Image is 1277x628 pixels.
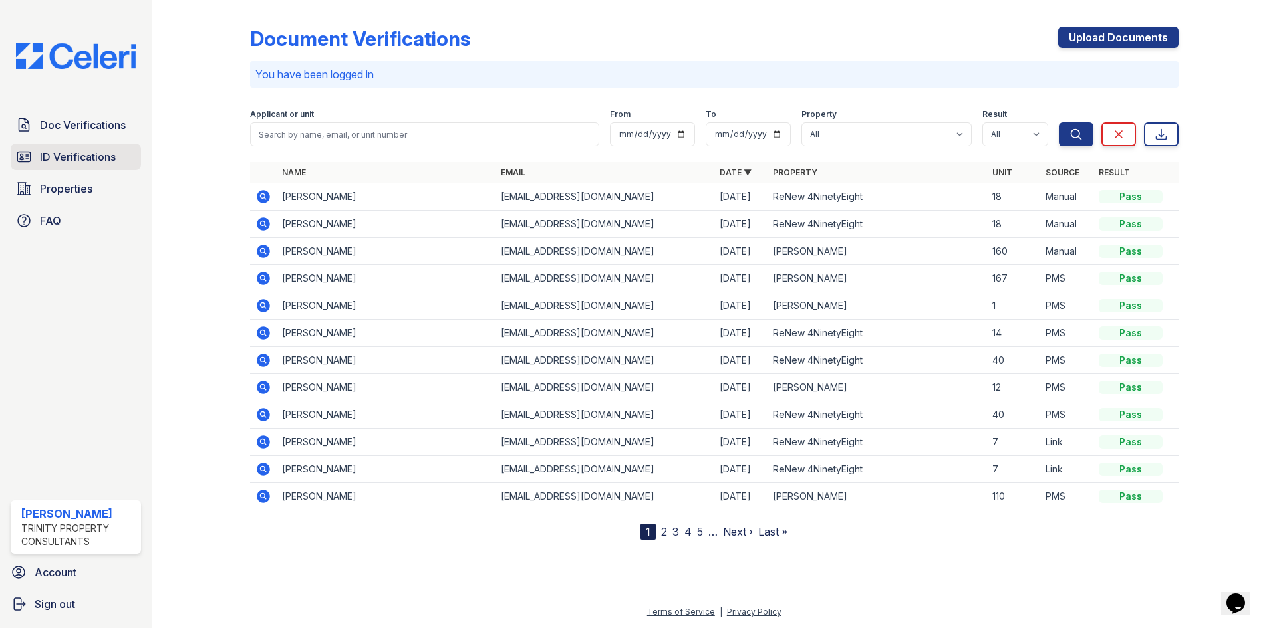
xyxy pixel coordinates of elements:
[982,109,1007,120] label: Result
[35,564,76,580] span: Account
[987,429,1040,456] td: 7
[768,265,986,292] td: [PERSON_NAME]
[277,347,496,374] td: [PERSON_NAME]
[987,456,1040,483] td: 7
[1099,190,1163,203] div: Pass
[987,211,1040,238] td: 18
[987,320,1040,347] td: 14
[1099,408,1163,421] div: Pass
[708,524,718,540] span: …
[282,167,306,177] a: Name
[773,167,817,177] a: Property
[714,183,768,211] td: [DATE]
[647,607,715,617] a: Terms of Service
[714,238,768,265] td: [DATE]
[714,292,768,320] td: [DATE]
[496,238,714,265] td: [EMAIL_ADDRESS][DOMAIN_NAME]
[987,238,1040,265] td: 160
[672,525,679,538] a: 3
[1040,483,1093,510] td: PMS
[987,401,1040,429] td: 40
[640,524,656,540] div: 1
[723,525,753,538] a: Next ›
[1040,401,1093,429] td: PMS
[714,320,768,347] td: [DATE]
[1099,381,1163,394] div: Pass
[496,456,714,483] td: [EMAIL_ADDRESS][DOMAIN_NAME]
[768,401,986,429] td: ReNew 4NinetyEight
[768,347,986,374] td: ReNew 4NinetyEight
[1099,217,1163,231] div: Pass
[987,347,1040,374] td: 40
[496,374,714,401] td: [EMAIL_ADDRESS][DOMAIN_NAME]
[5,559,146,585] a: Account
[255,66,1173,82] p: You have been logged in
[768,211,986,238] td: ReNew 4NinetyEight
[1046,167,1079,177] a: Source
[1099,463,1163,476] div: Pass
[758,525,787,538] a: Last »
[1099,299,1163,312] div: Pass
[21,506,136,522] div: [PERSON_NAME]
[684,525,692,538] a: 4
[714,347,768,374] td: [DATE]
[992,167,1012,177] a: Unit
[714,401,768,429] td: [DATE]
[720,167,752,177] a: Date ▼
[250,27,470,51] div: Document Verifications
[768,429,986,456] td: ReNew 4NinetyEight
[1040,347,1093,374] td: PMS
[801,109,837,120] label: Property
[1040,320,1093,347] td: PMS
[1040,183,1093,211] td: Manual
[277,483,496,510] td: [PERSON_NAME]
[11,175,141,202] a: Properties
[1099,435,1163,449] div: Pass
[714,374,768,401] td: [DATE]
[250,109,314,120] label: Applicant or unit
[277,265,496,292] td: [PERSON_NAME]
[987,374,1040,401] td: 12
[496,347,714,374] td: [EMAIL_ADDRESS][DOMAIN_NAME]
[720,607,722,617] div: |
[768,374,986,401] td: [PERSON_NAME]
[277,292,496,320] td: [PERSON_NAME]
[496,265,714,292] td: [EMAIL_ADDRESS][DOMAIN_NAME]
[277,320,496,347] td: [PERSON_NAME]
[40,181,92,197] span: Properties
[1040,429,1093,456] td: Link
[496,211,714,238] td: [EMAIL_ADDRESS][DOMAIN_NAME]
[987,183,1040,211] td: 18
[714,429,768,456] td: [DATE]
[727,607,781,617] a: Privacy Policy
[277,238,496,265] td: [PERSON_NAME]
[496,183,714,211] td: [EMAIL_ADDRESS][DOMAIN_NAME]
[714,211,768,238] td: [DATE]
[1099,167,1130,177] a: Result
[714,265,768,292] td: [DATE]
[5,591,146,617] a: Sign out
[11,207,141,234] a: FAQ
[496,483,714,510] td: [EMAIL_ADDRESS][DOMAIN_NAME]
[496,292,714,320] td: [EMAIL_ADDRESS][DOMAIN_NAME]
[277,211,496,238] td: [PERSON_NAME]
[277,401,496,429] td: [PERSON_NAME]
[1099,272,1163,285] div: Pass
[35,596,75,612] span: Sign out
[40,117,126,133] span: Doc Verifications
[1099,354,1163,367] div: Pass
[1040,456,1093,483] td: Link
[1040,265,1093,292] td: PMS
[768,320,986,347] td: ReNew 4NinetyEight
[987,265,1040,292] td: 167
[768,456,986,483] td: ReNew 4NinetyEight
[661,525,667,538] a: 2
[1040,238,1093,265] td: Manual
[1099,490,1163,503] div: Pass
[706,109,716,120] label: To
[40,213,61,229] span: FAQ
[277,374,496,401] td: [PERSON_NAME]
[714,456,768,483] td: [DATE]
[987,292,1040,320] td: 1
